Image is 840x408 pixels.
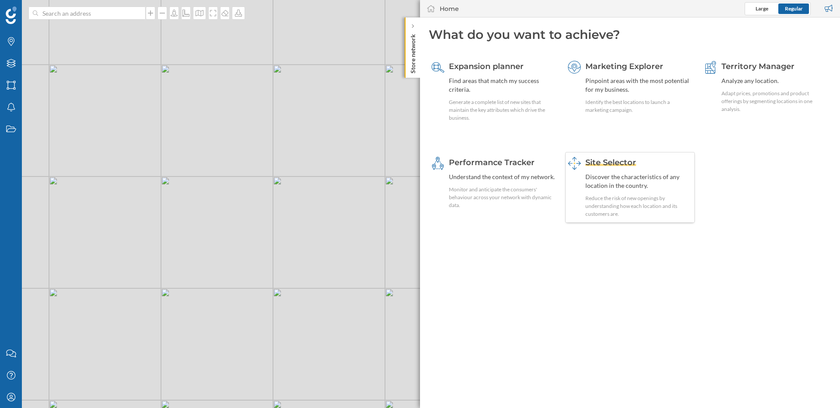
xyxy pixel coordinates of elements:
div: Home [440,4,459,13]
div: Analyze any location. [721,76,829,85]
span: Marketing Explorer [585,62,663,71]
img: dashboards-manager--hover.svg [568,157,581,170]
div: Generate a complete list of new sites that maintain the key attributes which drive the business. [449,98,556,122]
img: explorer.svg [568,61,581,74]
span: Performance Tracker [449,158,535,167]
div: Identify the best locations to launch a marketing campaign. [585,98,693,114]
span: Expansion planner [449,62,524,71]
div: Reduce the risk of new openings by understanding how each location and its customers are. [585,194,693,218]
div: Find areas that match my success criteria. [449,76,556,94]
img: search-areas.svg [431,61,444,74]
div: Monitor and anticipate the consumers' behaviour across your network with dynamic data. [449,186,556,209]
span: Regular [785,5,803,12]
div: Discover the characteristics of any location in the country. [585,173,693,190]
span: Support [18,6,50,14]
span: Site Selector [585,158,636,167]
span: Large [756,5,768,12]
p: Store network [409,31,417,73]
img: monitoring-360.svg [431,157,444,170]
span: Territory Manager [721,62,794,71]
img: territory-manager.svg [704,61,717,74]
div: What do you want to achieve? [429,26,831,43]
div: Pinpoint areas with the most potential for my business. [585,76,693,94]
div: Understand the context of my network. [449,173,556,181]
img: Geoblink Logo [6,7,17,24]
div: Adapt prices, promotions and product offerings by segmenting locations in one analysis. [721,90,829,113]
